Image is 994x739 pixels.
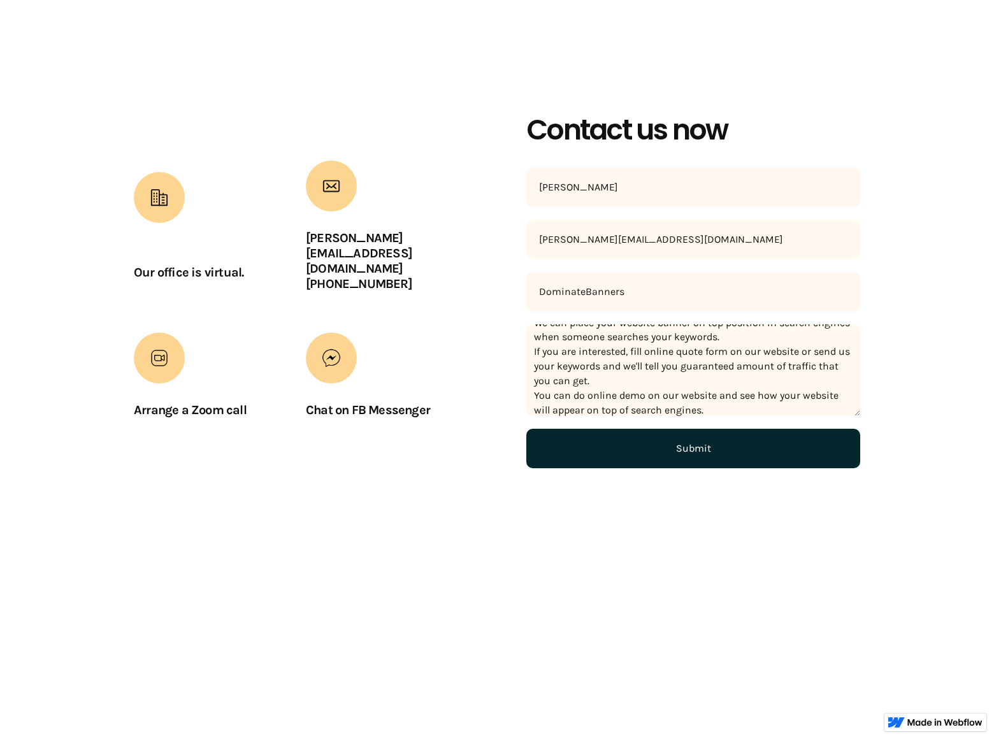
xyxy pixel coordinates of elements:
[306,403,430,418] h3: Chat on FB Messenger
[322,348,341,368] img: Link to connect with Facebook Messenger
[526,220,860,259] input: Email Address
[526,272,860,312] input: Company Name
[907,719,983,726] img: Made in Webflow
[526,168,860,468] form: Contact Form
[526,429,860,468] input: Submit
[134,265,243,280] a: Our office is virtual.
[526,113,860,147] h2: Contact us now
[306,333,468,431] a: Link to connect with Facebook MessengerChat on FB Messenger
[306,276,412,291] a: [PHONE_NUMBER]
[134,403,247,418] h3: Arrange a Zoom call
[134,333,296,431] a: Arrange a Zoom call
[306,231,412,276] a: [PERSON_NAME][EMAIL_ADDRESS][DOMAIN_NAME]‍
[150,188,169,207] img: Link to the address of Creative Content
[306,231,412,276] strong: [PERSON_NAME][EMAIL_ADDRESS][DOMAIN_NAME] ‍
[322,176,341,196] img: Link to email Creative Content
[526,168,860,207] input: Name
